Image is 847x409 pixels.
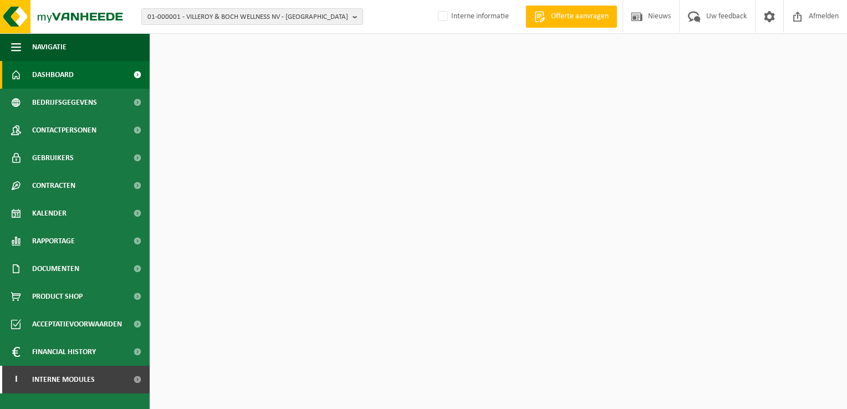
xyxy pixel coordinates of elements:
[32,227,75,255] span: Rapportage
[141,8,363,25] button: 01-000001 - VILLEROY & BOCH WELLNESS NV - [GEOGRAPHIC_DATA]
[11,366,21,393] span: I
[32,283,83,310] span: Product Shop
[32,338,96,366] span: Financial History
[32,89,97,116] span: Bedrijfsgegevens
[32,33,67,61] span: Navigatie
[32,116,96,144] span: Contactpersonen
[32,310,122,338] span: Acceptatievoorwaarden
[32,200,67,227] span: Kalender
[548,11,611,22] span: Offerte aanvragen
[32,255,79,283] span: Documenten
[147,9,348,25] span: 01-000001 - VILLEROY & BOCH WELLNESS NV - [GEOGRAPHIC_DATA]
[32,144,74,172] span: Gebruikers
[32,366,95,393] span: Interne modules
[436,8,509,25] label: Interne informatie
[32,61,74,89] span: Dashboard
[32,172,75,200] span: Contracten
[525,6,617,28] a: Offerte aanvragen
